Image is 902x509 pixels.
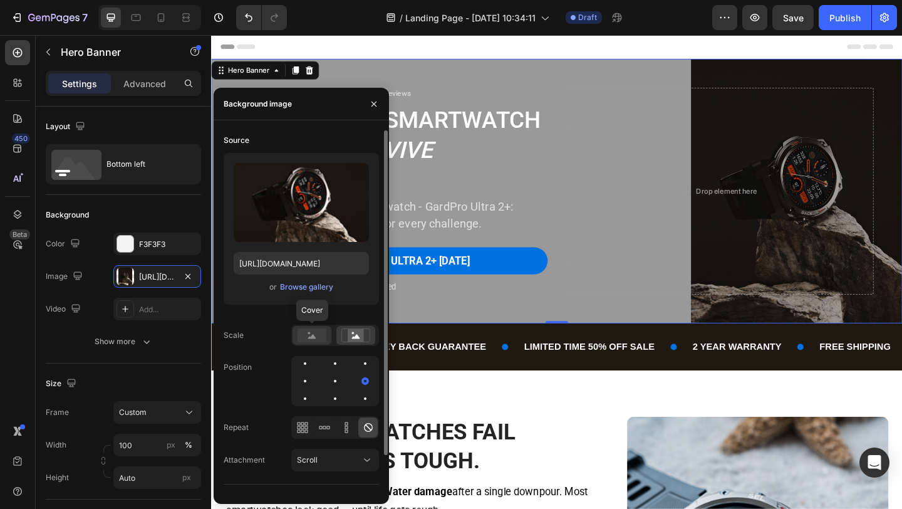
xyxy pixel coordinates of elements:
iframe: Design area [211,35,902,509]
span: px [182,473,191,482]
label: Width [46,439,66,451]
img: preview-image [234,163,369,242]
div: Background image [224,98,292,110]
div: Scale [224,330,244,341]
span: / [400,11,403,24]
button: px [181,438,196,453]
div: Hero Banner [16,33,66,44]
p: 2 YEAR WARRANTY [524,330,620,349]
p: 7 [82,10,88,25]
span: Scroll [297,455,318,464]
div: Image [46,268,85,285]
button: Save [772,5,814,30]
button: Show more [46,330,201,353]
div: Drop element here [527,165,594,175]
p: Advanced [123,77,166,90]
div: [URL][DOMAIN_NAME] [139,271,175,283]
span: or [269,280,277,295]
button: % [163,438,179,453]
div: % [185,439,192,451]
div: LIMITED TIME 50% OFF SALE [339,329,484,350]
div: px [167,439,175,451]
label: Height [46,472,69,483]
p: Hero Banner [61,45,167,60]
input: https://example.com/image.jpg [234,252,369,275]
div: Repeat [224,422,249,433]
div: FREE SHIPPING [660,329,740,350]
button: Scroll [291,449,379,471]
div: Bottom left [106,150,183,179]
input: px% [113,434,201,456]
span: Save [783,13,804,23]
div: Attachment [224,454,265,466]
div: 30 DAYS MONEY BACK GUARANTEE [120,329,301,350]
div: Background [46,209,89,221]
button: Publish [819,5,871,30]
label: Frame [46,407,69,418]
div: Publish [829,11,861,24]
div: Open Intercom Messenger [859,448,889,478]
div: Show more [95,335,153,348]
input: px [113,466,201,489]
span: Draft [578,12,597,23]
span: Custom [119,407,147,418]
div: Video [46,301,83,318]
div: FREE SHIPPING [1,329,81,350]
div: Undo/Redo [236,5,287,30]
div: Browse gallery [280,281,333,293]
div: Layout [46,118,88,135]
div: Size [46,375,79,392]
div: Beta [9,229,30,239]
button: Custom [113,401,201,424]
div: 450 [12,134,30,144]
strong: Cracked screens. Dead batteries. Water damage [16,490,262,503]
span: Landing Page - [DATE] 10:34:11 [405,11,536,24]
div: Position [224,362,252,373]
p: Settings [62,77,97,90]
div: Color [46,236,83,253]
button: Browse gallery [279,281,334,293]
div: F3F3F3 [139,239,198,250]
h2: Most Smartwatches Fail When Life Gets Tough. [15,415,334,480]
button: 7 [5,5,93,30]
div: Source [224,135,249,146]
div: Add... [139,304,198,315]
